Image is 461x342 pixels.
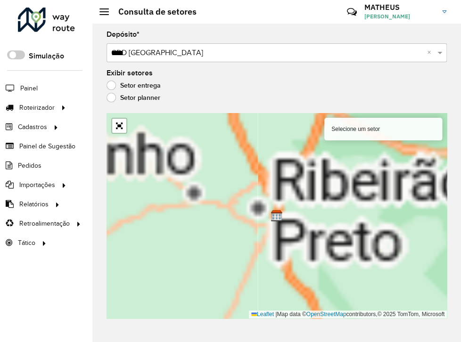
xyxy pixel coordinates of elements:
span: | [275,311,277,318]
span: Tático [18,238,35,248]
span: Retroalimentação [19,219,70,228]
label: Depósito [107,29,140,40]
span: Painel de Sugestão [19,141,75,151]
label: Exibir setores [107,67,153,79]
label: Simulação [29,50,64,62]
span: [PERSON_NAME] [364,12,435,21]
a: Leaflet [251,311,274,318]
a: Contato Rápido [342,2,362,22]
span: Clear all [427,47,435,58]
span: Cadastros [18,122,47,132]
span: Relatórios [19,199,49,209]
a: Abrir mapa em tela cheia [112,119,126,133]
label: Setor planner [107,93,160,102]
a: OpenStreetMap [306,311,346,318]
label: Setor entrega [107,81,161,90]
span: Painel [20,83,38,93]
span: Importações [19,180,55,190]
span: Pedidos [18,161,41,171]
h3: MATHEUS [364,3,435,12]
span: Roteirizador [19,103,55,113]
h2: Consulta de setores [109,7,197,17]
div: Selecione um setor [324,118,442,140]
div: Map data © contributors,© 2025 TomTom, Microsoft [249,310,447,318]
